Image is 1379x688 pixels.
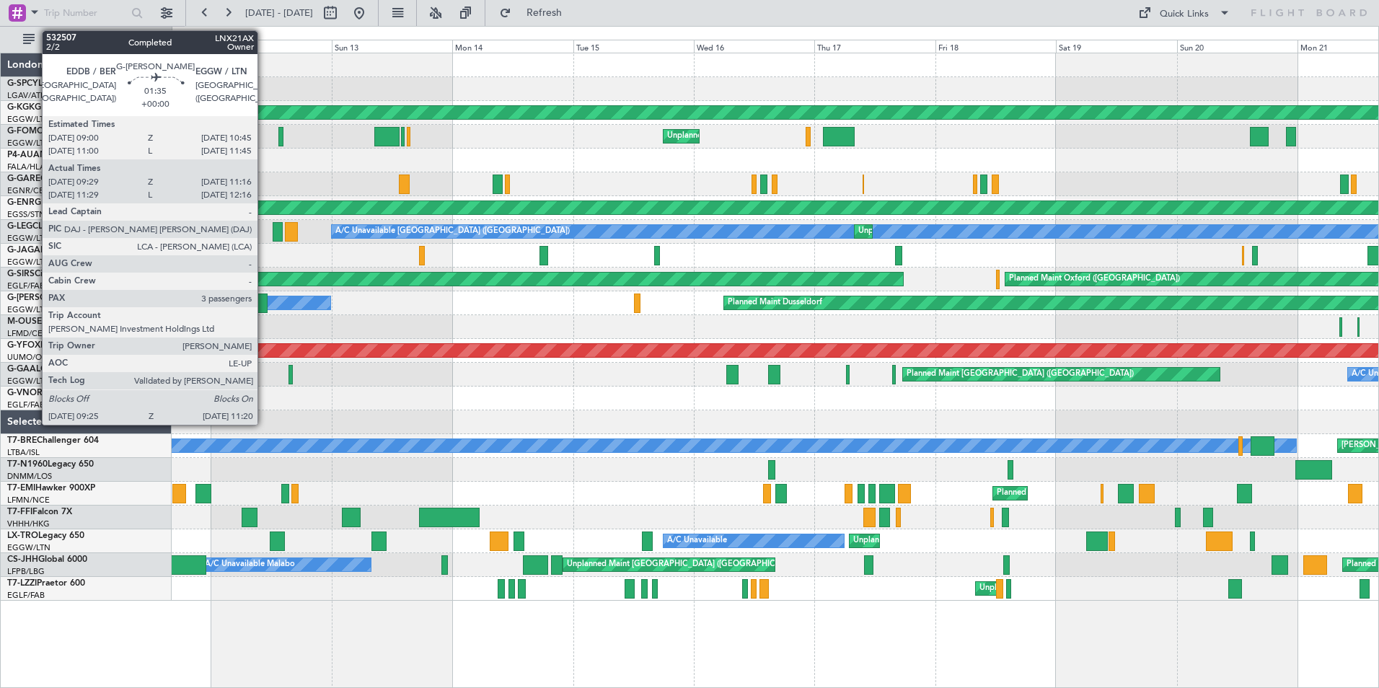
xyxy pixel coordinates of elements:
[7,233,50,244] a: EGGW/LTN
[7,376,50,387] a: EGGW/LTN
[567,554,804,575] div: Unplanned Maint [GEOGRAPHIC_DATA] ([GEOGRAPHIC_DATA])
[853,530,958,552] div: Unplanned Maint Dusseldorf
[7,508,72,516] a: T7-FFIFalcon 7X
[7,185,50,196] a: EGNR/CEG
[979,578,1217,599] div: Unplanned Maint [GEOGRAPHIC_DATA] ([GEOGRAPHIC_DATA])
[7,151,40,159] span: P4-AUA
[7,436,99,445] a: T7-BREChallenger 604
[7,127,44,136] span: G-FOMO
[7,270,90,278] a: G-SIRSCitation Excel
[7,566,45,577] a: LFPB/LBG
[7,127,93,136] a: G-FOMOGlobal 6000
[7,138,50,149] a: EGGW/LTN
[7,389,105,397] a: G-VNORChallenger 650
[7,270,35,278] span: G-SIRS
[7,246,91,255] a: G-JAGAPhenom 300
[7,79,84,88] a: G-SPCYLegacy 650
[332,40,452,53] div: Sun 13
[7,519,50,529] a: VHHH/HKG
[175,29,199,41] div: [DATE]
[514,8,575,18] span: Refresh
[7,294,167,302] a: G-[PERSON_NAME]Cessna Citation XLS
[7,460,48,469] span: T7-N1960
[1056,40,1176,53] div: Sat 19
[7,341,40,350] span: G-YFOX
[7,257,50,268] a: EGGW/LTN
[7,436,37,445] span: T7-BRE
[7,579,37,588] span: T7-LZZI
[1131,1,1238,25] button: Quick Links
[7,281,45,291] a: EGLF/FAB
[7,175,126,183] a: G-GARECessna Citation XLS+
[7,484,35,493] span: T7-EMI
[7,447,40,458] a: LTBA/ISL
[7,209,45,220] a: EGSS/STN
[694,40,814,53] div: Wed 16
[16,28,157,51] button: All Aircraft
[7,151,67,159] a: P4-AUAMD-87
[7,555,87,564] a: CS-JHHGlobal 6000
[7,532,38,540] span: LX-TRO
[7,400,45,410] a: EGLF/FAB
[667,125,863,147] div: Unplanned Maint [US_STATE] ([GEOGRAPHIC_DATA])
[7,508,32,516] span: T7-FFI
[858,221,1096,242] div: Unplanned Maint [GEOGRAPHIC_DATA] ([GEOGRAPHIC_DATA])
[7,495,50,506] a: LFMN/NCE
[907,363,1134,385] div: Planned Maint [GEOGRAPHIC_DATA] ([GEOGRAPHIC_DATA])
[7,471,52,482] a: DNMM/LOS
[997,482,1117,504] div: Planned Maint [PERSON_NAME]
[7,389,43,397] span: G-VNOR
[7,365,40,374] span: G-GAAL
[44,2,127,24] input: Trip Number
[7,175,40,183] span: G-GARE
[7,246,40,255] span: G-JAGA
[814,40,935,53] div: Thu 17
[7,79,38,88] span: G-SPCY
[7,341,100,350] a: G-YFOXFalcon 2000EX
[573,40,694,53] div: Tue 15
[7,114,50,125] a: EGGW/LTN
[245,6,313,19] span: [DATE] - [DATE]
[7,162,45,172] a: FALA/HLA
[7,304,50,315] a: EGGW/LTN
[7,542,50,553] a: EGGW/LTN
[7,484,95,493] a: T7-EMIHawker 900XP
[7,532,84,540] a: LX-TROLegacy 650
[335,221,570,242] div: A/C Unavailable [GEOGRAPHIC_DATA] ([GEOGRAPHIC_DATA])
[7,294,87,302] span: G-[PERSON_NAME]
[935,40,1056,53] div: Fri 18
[7,555,38,564] span: CS-JHH
[1009,268,1180,290] div: Planned Maint Oxford ([GEOGRAPHIC_DATA])
[7,460,94,469] a: T7-N1960Legacy 650
[7,103,41,112] span: G-KGKG
[1160,7,1209,22] div: Quick Links
[667,530,727,552] div: A/C Unavailable
[7,317,112,326] a: M-OUSECitation Mustang
[7,198,89,207] a: G-ENRGPraetor 600
[7,579,85,588] a: T7-LZZIPraetor 600
[7,328,49,339] a: LFMD/CEQ
[7,317,42,326] span: M-OUSE
[452,40,573,53] div: Mon 14
[728,292,822,314] div: Planned Maint Dusseldorf
[493,1,579,25] button: Refresh
[7,222,38,231] span: G-LEGC
[7,198,41,207] span: G-ENRG
[7,365,126,374] a: G-GAALCessna Citation XLS+
[7,103,87,112] a: G-KGKGLegacy 600
[7,590,45,601] a: EGLF/FAB
[211,40,332,53] div: Sat 12
[7,222,84,231] a: G-LEGCLegacy 600
[205,554,295,575] div: A/C Unavailable Malabo
[1177,40,1298,53] div: Sun 20
[7,90,46,101] a: LGAV/ATH
[38,35,152,45] span: All Aircraft
[7,352,50,363] a: UUMO/OSF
